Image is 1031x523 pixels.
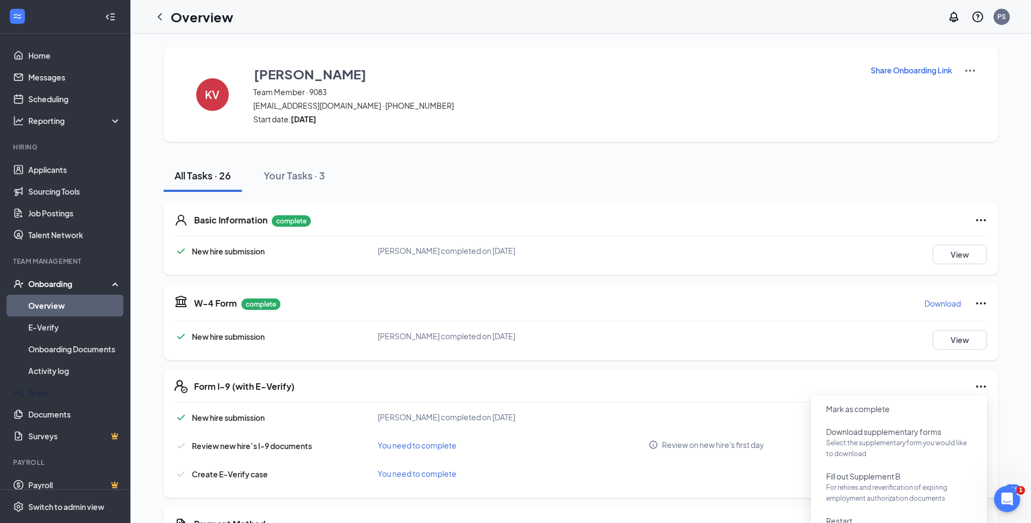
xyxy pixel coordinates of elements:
svg: Checkmark [174,245,188,258]
svg: User [174,214,188,227]
button: [PERSON_NAME] [253,64,857,84]
p: Share Onboarding Link [871,65,952,76]
a: SurveysCrown [28,425,121,447]
p: complete [272,215,311,227]
div: Team Management [13,257,119,266]
span: Mark as complete [826,403,890,414]
svg: UserCheck [13,278,24,289]
h5: Basic Information [194,214,267,226]
span: [PERSON_NAME] completed on [DATE] [378,412,515,422]
span: Fill out Supplement B [826,471,901,482]
button: Download supplementary formsSelect the supplementary form you would like to download [817,423,980,462]
img: More Actions [964,64,977,77]
h5: Form I-9 (with E-Verify) [194,381,295,393]
svg: Ellipses [974,297,988,310]
div: Switch to admin view [28,501,104,512]
a: Job Postings [28,202,121,224]
svg: Collapse [105,11,116,22]
div: Your Tasks · 3 [264,169,325,182]
span: New hire submission [192,332,265,341]
button: View [933,245,987,264]
span: New hire submission [192,246,265,256]
svg: Notifications [947,10,960,23]
span: Review on new hire's first day [662,439,764,450]
svg: Ellipses [974,380,988,393]
h3: [PERSON_NAME] [254,65,366,83]
div: Payroll [13,458,119,467]
svg: Checkmark [174,330,188,343]
button: KV [185,64,240,124]
span: [EMAIL_ADDRESS][DOMAIN_NAME] · [PHONE_NUMBER] [253,100,857,111]
svg: Analysis [13,115,24,126]
h1: Overview [171,8,233,26]
span: Create E-Verify case [192,469,268,479]
p: Download [924,298,961,309]
div: Onboarding [28,278,112,289]
a: Onboarding Documents [28,338,121,360]
button: Download [924,295,961,312]
span: For rehires and reverification of expiring employment authorization documents [826,482,972,504]
p: Select the supplementary form you would like to download [826,438,972,459]
svg: Settings [13,501,24,512]
svg: FormI9EVerifyIcon [174,380,188,393]
span: Download supplementary forms [826,426,941,437]
a: Overview [28,295,121,316]
a: Activity log [28,360,121,382]
a: E-Verify [28,316,121,338]
button: Share Onboarding Link [870,64,953,76]
span: Start date: [253,114,857,124]
h5: W-4 Form [194,297,237,309]
div: PS [997,12,1006,21]
svg: Info [648,440,658,450]
span: Review new hire’s I-9 documents [192,441,312,451]
a: Team [28,382,121,403]
a: Messages [28,66,121,88]
span: New hire submission [192,413,265,422]
svg: Ellipses [974,214,988,227]
button: Mark as complete [817,400,898,418]
a: Documents [28,403,121,425]
a: Sourcing Tools [28,180,121,202]
a: Home [28,45,121,66]
p: complete [241,298,280,310]
svg: Checkmark [174,468,188,481]
span: [PERSON_NAME] completed on [DATE] [378,331,515,341]
a: PayrollCrown [28,474,121,496]
svg: ChevronLeft [153,10,166,23]
svg: Checkmark [174,439,188,452]
div: Hiring [13,142,119,152]
strong: [DATE] [291,114,316,124]
span: Team Member · 9083 [253,86,857,97]
a: Talent Network [28,224,121,246]
svg: Checkmark [174,411,188,424]
a: Applicants [28,159,121,180]
span: [PERSON_NAME] completed on [DATE] [378,246,515,256]
svg: QuestionInfo [971,10,984,23]
a: Scheduling [28,88,121,110]
span: You need to complete [378,469,457,478]
svg: WorkstreamLogo [12,11,23,22]
div: Reporting [28,115,122,126]
div: All Tasks · 26 [174,169,231,182]
span: 1 [1016,486,1025,495]
svg: TaxGovernmentIcon [174,295,188,308]
span: You need to complete [378,440,457,450]
button: Fill out Supplement BFor rehires and reverification of expiring employment authorization documents [817,468,980,507]
h4: KV [205,91,220,98]
button: View [933,330,987,350]
iframe: Intercom live chat [994,486,1020,512]
div: 506 [1005,484,1020,494]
